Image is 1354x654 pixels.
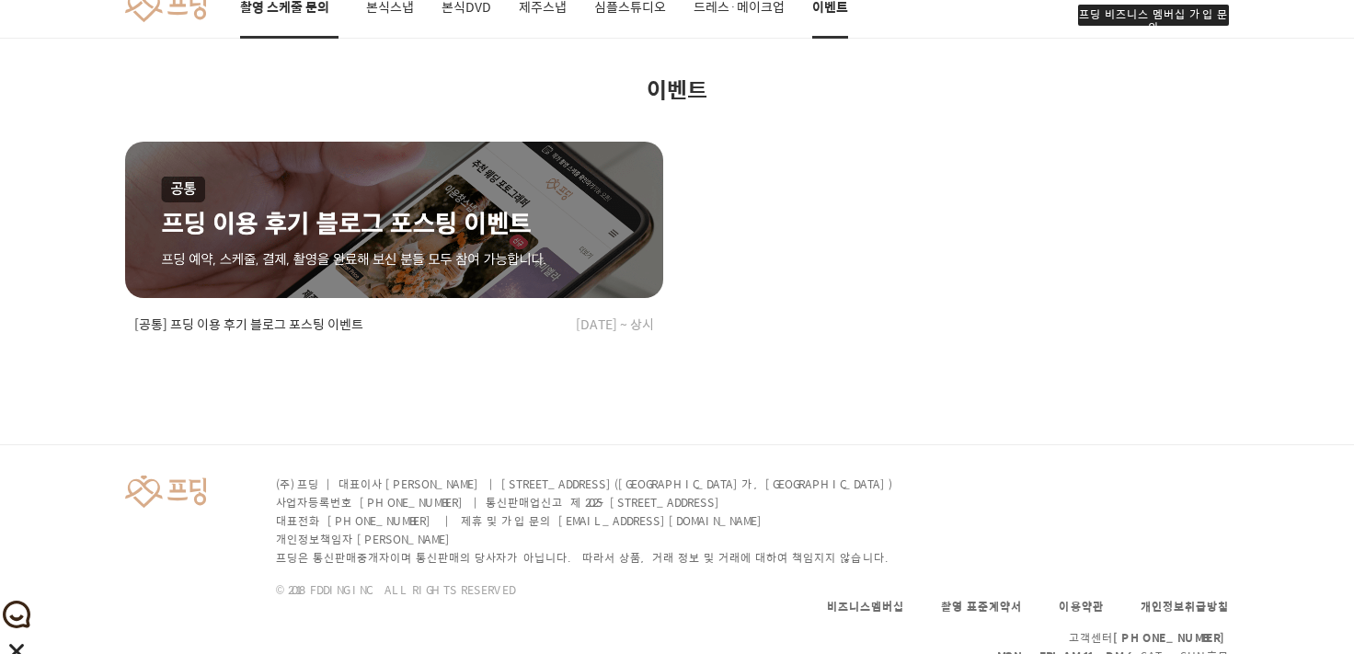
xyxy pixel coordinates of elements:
span: 설정 [284,551,306,566]
span: [DATE] ~ 상시 [576,316,654,334]
p: 대표전화 [PHONE_NUMBER] | 제휴 및 가입 문의 [EMAIL_ADDRESS][DOMAIN_NAME] [276,511,896,530]
span: 홈 [58,551,69,566]
p: (주) 프딩 | 대표이사 [PERSON_NAME] | [STREET_ADDRESS]([GEOGRAPHIC_DATA]가, [GEOGRAPHIC_DATA]) [276,475,896,493]
a: [공통] 프딩 이용 후기 블로그 포스팅 이벤트[DATE] ~ 상시 [125,142,663,334]
p: 프딩은 통신판매중개자이며 통신판매의 당사자가 아닙니다. 따라서 상품, 거래 정보 및 거래에 대하여 책임지지 않습니다. [276,548,896,567]
a: 대화 [121,523,237,569]
p: 사업자등록번호 [PHONE_NUMBER] | 통신판매업신고 제 2025-[STREET_ADDRESS] [276,493,896,511]
a: 홈 [6,523,121,569]
a: 설정 [237,523,353,569]
span: 대화 [168,552,190,567]
div: 프딩 비즈니스 멤버십 가입 문의 [1078,5,1229,26]
p: 개인정보책임자 [PERSON_NAME] [276,530,896,548]
h1: 이벤트 [125,78,1229,100]
h2: [공통] 프딩 이용 후기 블로그 포스팅 이벤트 [134,316,363,334]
